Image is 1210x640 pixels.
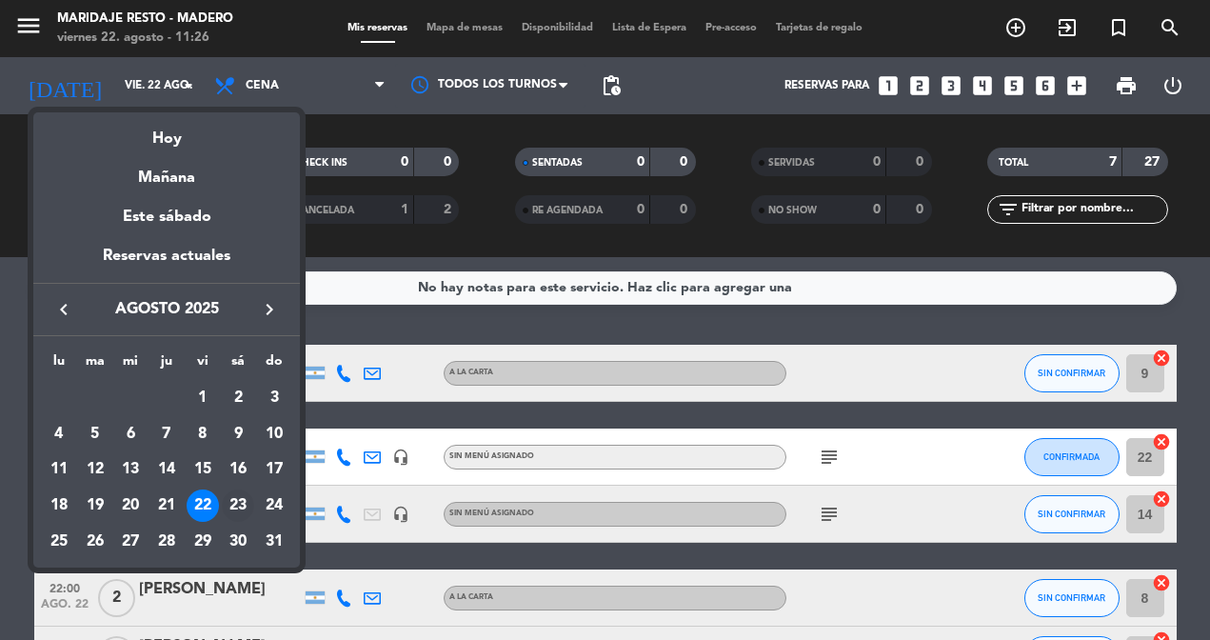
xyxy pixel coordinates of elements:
[112,488,149,524] td: 20 de agosto de 2025
[221,350,257,380] th: sábado
[222,418,254,450] div: 9
[43,526,75,558] div: 25
[77,524,113,560] td: 26 de agosto de 2025
[149,488,185,524] td: 21 de agosto de 2025
[33,112,300,151] div: Hoy
[43,418,75,450] div: 4
[187,526,219,558] div: 29
[112,416,149,452] td: 6 de agosto de 2025
[149,350,185,380] th: jueves
[77,416,113,452] td: 5 de agosto de 2025
[114,453,147,486] div: 13
[41,524,77,560] td: 25 de agosto de 2025
[187,453,219,486] div: 15
[47,297,81,322] button: keyboard_arrow_left
[221,452,257,489] td: 16 de agosto de 2025
[222,490,254,522] div: 23
[187,490,219,522] div: 22
[150,453,183,486] div: 14
[33,151,300,190] div: Mañana
[114,526,147,558] div: 27
[185,350,221,380] th: viernes
[258,453,290,486] div: 17
[41,350,77,380] th: lunes
[252,297,287,322] button: keyboard_arrow_right
[221,524,257,560] td: 30 de agosto de 2025
[258,526,290,558] div: 31
[222,526,254,558] div: 30
[256,350,292,380] th: domingo
[222,453,254,486] div: 16
[256,380,292,416] td: 3 de agosto de 2025
[114,490,147,522] div: 20
[150,526,183,558] div: 28
[185,524,221,560] td: 29 de agosto de 2025
[79,490,111,522] div: 19
[221,488,257,524] td: 23 de agosto de 2025
[43,453,75,486] div: 11
[79,526,111,558] div: 26
[258,418,290,450] div: 10
[112,350,149,380] th: miércoles
[79,418,111,450] div: 5
[221,380,257,416] td: 2 de agosto de 2025
[149,452,185,489] td: 14 de agosto de 2025
[256,488,292,524] td: 24 de agosto de 2025
[185,416,221,452] td: 8 de agosto de 2025
[81,297,252,322] span: agosto 2025
[149,524,185,560] td: 28 de agosto de 2025
[185,380,221,416] td: 1 de agosto de 2025
[150,490,183,522] div: 21
[222,382,254,414] div: 2
[41,488,77,524] td: 18 de agosto de 2025
[112,524,149,560] td: 27 de agosto de 2025
[33,190,300,244] div: Este sábado
[79,453,111,486] div: 12
[52,298,75,321] i: keyboard_arrow_left
[187,382,219,414] div: 1
[41,452,77,489] td: 11 de agosto de 2025
[77,488,113,524] td: 19 de agosto de 2025
[150,418,183,450] div: 7
[221,416,257,452] td: 9 de agosto de 2025
[41,380,185,416] td: AGO.
[77,452,113,489] td: 12 de agosto de 2025
[258,382,290,414] div: 3
[33,244,300,283] div: Reservas actuales
[256,416,292,452] td: 10 de agosto de 2025
[256,452,292,489] td: 17 de agosto de 2025
[77,350,113,380] th: martes
[114,418,147,450] div: 6
[41,416,77,452] td: 4 de agosto de 2025
[258,298,281,321] i: keyboard_arrow_right
[112,452,149,489] td: 13 de agosto de 2025
[256,524,292,560] td: 31 de agosto de 2025
[258,490,290,522] div: 24
[185,452,221,489] td: 15 de agosto de 2025
[187,418,219,450] div: 8
[149,416,185,452] td: 7 de agosto de 2025
[43,490,75,522] div: 18
[185,488,221,524] td: 22 de agosto de 2025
